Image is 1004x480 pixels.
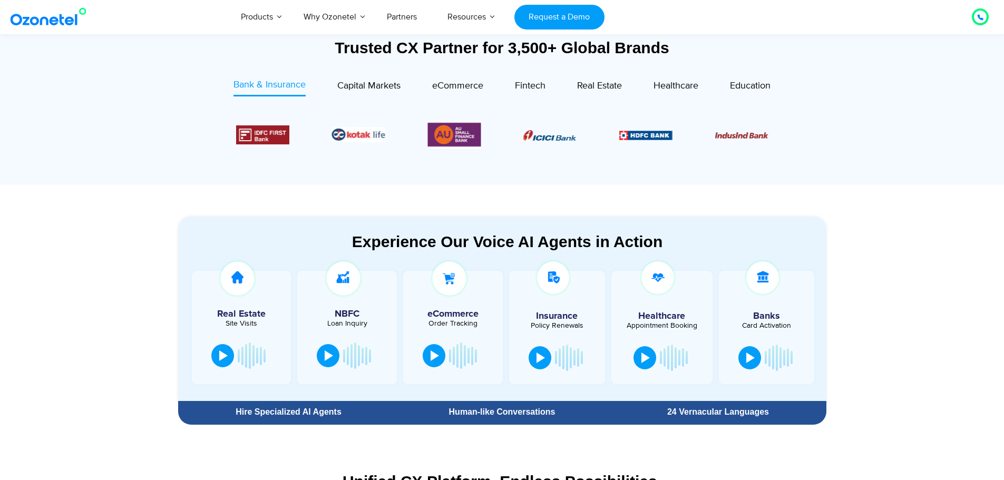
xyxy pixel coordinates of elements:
span: Healthcare [654,80,698,92]
div: 24 Vernacular Languages [615,408,821,416]
span: Fintech [515,80,545,92]
div: Hire Specialized AI Agents [183,408,394,416]
img: Picture26.jpg [332,127,385,142]
div: 6 / 6 [427,121,481,149]
div: Loan Inquiry [303,320,392,327]
a: Education [730,78,771,96]
div: Order Tracking [408,320,498,327]
div: 5 / 6 [332,127,385,142]
span: Education [730,80,771,92]
h5: NBFC [303,309,392,319]
span: Real Estate [577,80,622,92]
h5: Real Estate [197,309,286,319]
span: Bank & Insurance [233,79,306,91]
h5: Banks [724,311,810,321]
h5: eCommerce [408,309,498,319]
img: Picture13.png [427,121,481,149]
a: Capital Markets [337,78,401,96]
div: Image Carousel [236,121,768,149]
div: Trusted CX Partner for 3,500+ Global Brands [178,38,826,57]
h5: Insurance [514,311,600,321]
span: Capital Markets [337,80,401,92]
img: Picture9.png [619,131,672,140]
span: eCommerce [432,80,483,92]
div: Site Visits [197,320,286,327]
div: 1 / 6 [523,129,577,141]
img: Picture8.png [523,130,577,141]
div: 4 / 6 [236,125,289,144]
a: Bank & Insurance [233,78,306,96]
h5: Healthcare [619,311,705,321]
a: eCommerce [432,78,483,96]
div: 2 / 6 [619,129,672,141]
img: Picture12.png [236,125,289,144]
a: Real Estate [577,78,622,96]
img: Picture10.png [715,132,768,139]
a: Fintech [515,78,545,96]
div: Policy Renewals [514,322,600,329]
div: Human-like Conversations [399,408,605,416]
div: Card Activation [724,322,810,329]
div: Experience Our Voice AI Agents in Action [189,232,826,251]
a: Healthcare [654,78,698,96]
div: Appointment Booking [619,322,705,329]
div: 3 / 6 [715,129,768,141]
a: Request a Demo [514,5,605,30]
